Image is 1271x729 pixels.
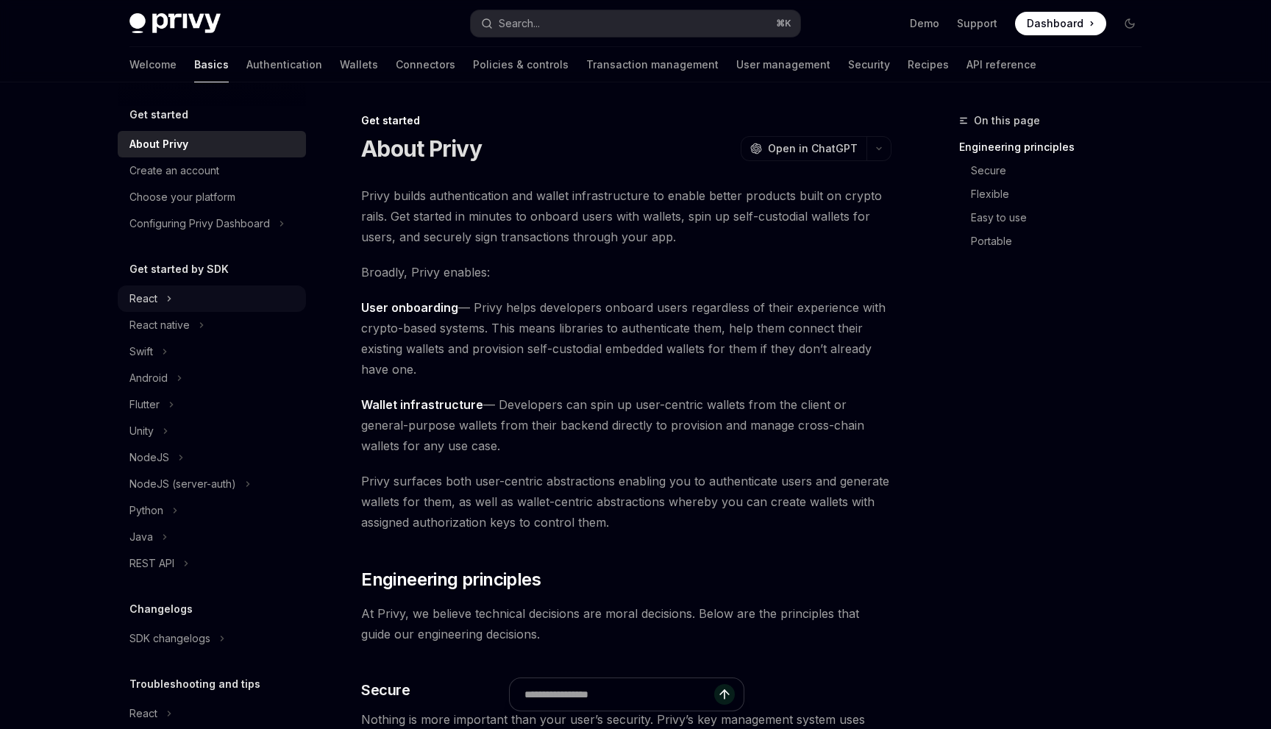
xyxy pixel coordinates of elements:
a: Basics [194,47,229,82]
div: Flutter [129,396,160,413]
div: Java [129,528,153,546]
div: React [129,705,157,722]
div: React native [129,316,190,334]
div: NodeJS [129,449,169,466]
div: Create an account [129,162,219,179]
button: Search...⌘K [471,10,800,37]
span: Open in ChatGPT [768,141,858,156]
a: API reference [966,47,1036,82]
a: Welcome [129,47,177,82]
div: Configuring Privy Dashboard [129,215,270,232]
div: NodeJS (server-auth) [129,475,236,493]
span: Dashboard [1027,16,1083,31]
h5: Changelogs [129,600,193,618]
a: Flexible [971,182,1153,206]
div: Get started [361,113,891,128]
span: At Privy, we believe technical decisions are moral decisions. Below are the principles that guide... [361,603,891,644]
span: — Developers can spin up user-centric wallets from the client or general-purpose wallets from the... [361,394,891,456]
div: Unity [129,422,154,440]
a: Secure [971,159,1153,182]
div: Swift [129,343,153,360]
div: Choose your platform [129,188,235,206]
h5: Get started by SDK [129,260,229,278]
a: Policies & controls [473,47,569,82]
button: Toggle dark mode [1118,12,1142,35]
a: Transaction management [586,47,719,82]
a: Dashboard [1015,12,1106,35]
a: Choose your platform [118,184,306,210]
a: Demo [910,16,939,31]
img: dark logo [129,13,221,34]
a: Easy to use [971,206,1153,230]
a: Authentication [246,47,322,82]
span: Privy surfaces both user-centric abstractions enabling you to authenticate users and generate wal... [361,471,891,533]
a: Create an account [118,157,306,184]
div: SDK changelogs [129,630,210,647]
button: Send message [714,684,735,705]
span: Privy builds authentication and wallet infrastructure to enable better products built on crypto r... [361,185,891,247]
div: React [129,290,157,307]
div: REST API [129,555,174,572]
div: Python [129,502,163,519]
span: Broadly, Privy enables: [361,262,891,282]
a: Security [848,47,890,82]
span: — Privy helps developers onboard users regardless of their experience with crypto-based systems. ... [361,297,891,380]
strong: Wallet infrastructure [361,397,483,412]
a: Engineering principles [959,135,1153,159]
a: Connectors [396,47,455,82]
span: ⌘ K [776,18,791,29]
h1: About Privy [361,135,482,162]
a: Wallets [340,47,378,82]
span: On this page [974,112,1040,129]
strong: User onboarding [361,300,458,315]
div: Search... [499,15,540,32]
a: About Privy [118,131,306,157]
button: Open in ChatGPT [741,136,866,161]
div: About Privy [129,135,188,153]
a: Support [957,16,997,31]
h5: Get started [129,106,188,124]
h5: Troubleshooting and tips [129,675,260,693]
a: User management [736,47,830,82]
a: Recipes [908,47,949,82]
span: Engineering principles [361,568,541,591]
div: Android [129,369,168,387]
a: Portable [971,230,1153,253]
